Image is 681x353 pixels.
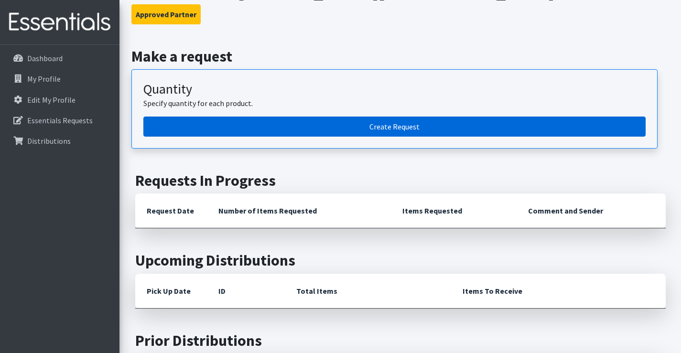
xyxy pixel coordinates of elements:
[4,6,116,38] img: HumanEssentials
[131,4,201,24] button: Approved Partner
[131,47,669,65] h2: Make a request
[143,97,646,109] p: Specify quantity for each product.
[4,49,116,68] a: Dashboard
[135,171,666,190] h2: Requests In Progress
[207,274,285,309] th: ID
[135,251,666,269] h2: Upcoming Distributions
[143,81,646,97] h3: Quantity
[143,117,646,137] a: Create a request by quantity
[4,90,116,109] a: Edit My Profile
[4,131,116,150] a: Distributions
[27,74,61,84] p: My Profile
[27,53,63,63] p: Dashboard
[285,274,451,309] th: Total Items
[135,332,666,350] h2: Prior Distributions
[135,274,207,309] th: Pick Up Date
[207,193,391,228] th: Number of Items Requested
[27,136,71,146] p: Distributions
[391,193,517,228] th: Items Requested
[135,193,207,228] th: Request Date
[4,69,116,88] a: My Profile
[27,116,93,125] p: Essentials Requests
[451,274,666,309] th: Items To Receive
[27,95,76,105] p: Edit My Profile
[517,193,665,228] th: Comment and Sender
[4,111,116,130] a: Essentials Requests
